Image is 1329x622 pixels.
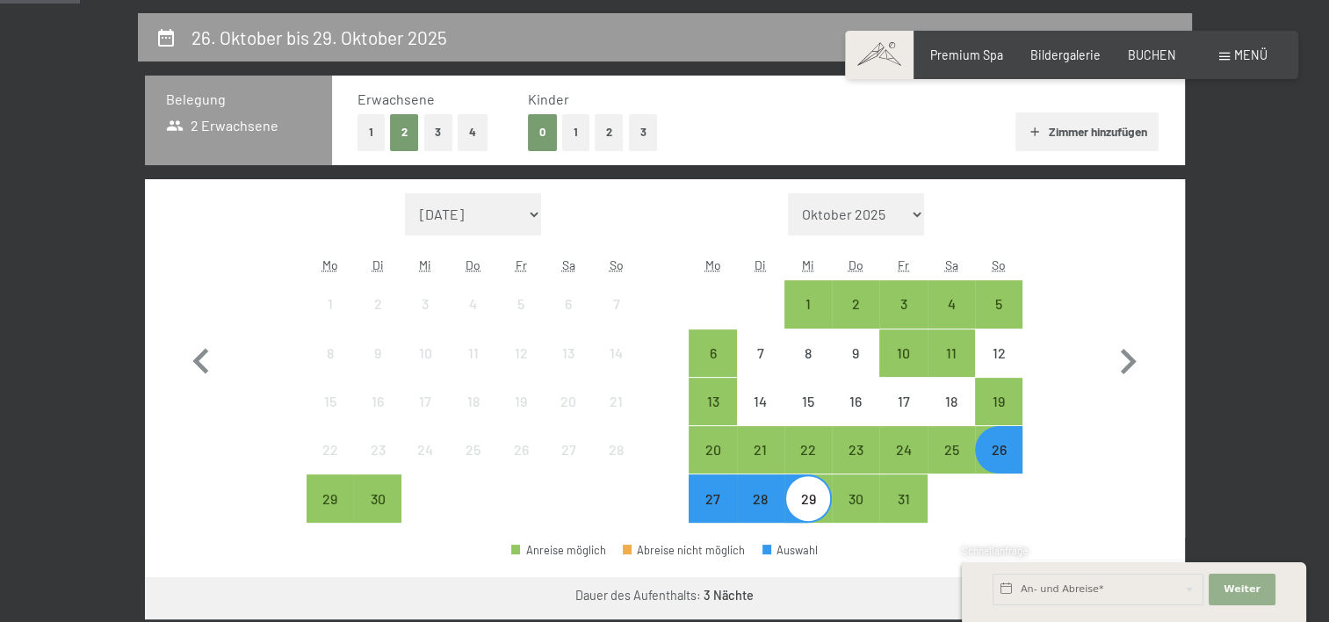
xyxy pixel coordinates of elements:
abbr: Sonntag [992,257,1006,272]
div: Tue Sep 30 2025 [354,474,401,522]
div: Anreise nicht möglich [592,378,639,425]
div: 10 [403,346,447,390]
div: Anreise möglich [689,378,736,425]
div: Anreise nicht möglich [497,426,545,474]
div: Anreise nicht möglich [592,280,639,328]
div: Anreise nicht möglich [401,378,449,425]
div: Anreise möglich [689,426,736,474]
div: Anreise möglich [975,280,1022,328]
div: Mon Sep 15 2025 [307,378,354,425]
div: 25 [929,443,973,487]
div: Anreise nicht möglich [307,426,354,474]
abbr: Montag [704,257,720,272]
span: Kinder [528,90,569,107]
div: Tue Oct 21 2025 [737,426,784,474]
div: Anreise möglich [689,329,736,377]
div: Anreise nicht möglich [975,329,1022,377]
div: 12 [977,346,1021,390]
div: Anreise nicht möglich [784,378,832,425]
abbr: Dienstag [755,257,766,272]
span: BUCHEN [1128,47,1176,62]
div: Tue Sep 09 2025 [354,329,401,377]
div: Mon Sep 08 2025 [307,329,354,377]
div: 26 [977,443,1021,487]
div: 4 [929,297,973,341]
div: Anreise möglich [784,426,832,474]
span: Schnellanfrage [962,545,1028,556]
div: Sat Sep 20 2025 [545,378,592,425]
div: 23 [834,443,878,487]
div: Wed Sep 10 2025 [401,329,449,377]
div: 25 [451,443,495,487]
button: 2 [390,114,419,150]
div: Anreise möglich [354,474,401,522]
div: Anreise nicht möglich [737,378,784,425]
div: 16 [356,394,400,438]
div: Anreise nicht möglich [545,426,592,474]
div: 5 [499,297,543,341]
div: 8 [308,346,352,390]
abbr: Samstag [944,257,957,272]
div: Anreise möglich [737,426,784,474]
b: 3 Nächte [704,588,754,603]
div: 18 [929,394,973,438]
button: 0 [528,114,557,150]
div: Wed Oct 01 2025 [784,280,832,328]
div: 3 [403,297,447,341]
div: Anreise möglich [737,474,784,522]
div: Sun Oct 26 2025 [975,426,1022,474]
div: Wed Oct 29 2025 [784,474,832,522]
button: 3 [629,114,658,150]
abbr: Mittwoch [802,257,814,272]
div: Anreise nicht möglich [401,329,449,377]
span: Erwachsene [358,90,435,107]
div: Sun Sep 28 2025 [592,426,639,474]
div: Anreise nicht möglich [592,426,639,474]
div: Fri Sep 19 2025 [497,378,545,425]
div: Sat Sep 27 2025 [545,426,592,474]
div: Anreise nicht möglich [354,280,401,328]
div: Anreise möglich [879,426,927,474]
div: 26 [499,443,543,487]
div: Anreise möglich [879,329,927,377]
div: Anreise möglich [307,474,354,522]
abbr: Donnerstag [849,257,863,272]
div: Thu Oct 30 2025 [832,474,879,522]
div: 20 [690,443,734,487]
div: Sun Oct 05 2025 [975,280,1022,328]
div: 15 [308,394,352,438]
div: Anreise möglich [784,280,832,328]
div: 9 [356,346,400,390]
div: Anreise möglich [975,426,1022,474]
div: Anreise möglich [784,474,832,522]
div: 27 [546,443,590,487]
div: Mon Sep 01 2025 [307,280,354,328]
div: Thu Sep 18 2025 [450,378,497,425]
div: Anreise möglich [832,474,879,522]
div: Sun Oct 19 2025 [975,378,1022,425]
div: Anreise nicht möglich [497,329,545,377]
div: 24 [881,443,925,487]
div: Sat Oct 25 2025 [928,426,975,474]
div: Mon Oct 27 2025 [689,474,736,522]
div: Fri Oct 24 2025 [879,426,927,474]
div: Anreise möglich [832,280,879,328]
button: 1 [562,114,589,150]
div: Anreise nicht möglich [545,378,592,425]
div: 14 [739,394,783,438]
div: 21 [594,394,638,438]
span: Premium Spa [930,47,1003,62]
div: 13 [546,346,590,390]
button: 1 [358,114,385,150]
div: Wed Sep 17 2025 [401,378,449,425]
div: 1 [308,297,352,341]
div: Anreise nicht möglich [737,329,784,377]
div: Anreise nicht möglich [450,280,497,328]
div: Anreise nicht möglich [497,378,545,425]
div: 28 [594,443,638,487]
div: Sat Sep 13 2025 [545,329,592,377]
div: Tue Sep 23 2025 [354,426,401,474]
span: Weiter [1224,582,1260,597]
abbr: Freitag [898,257,909,272]
button: Nächster Monat [1102,193,1153,524]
